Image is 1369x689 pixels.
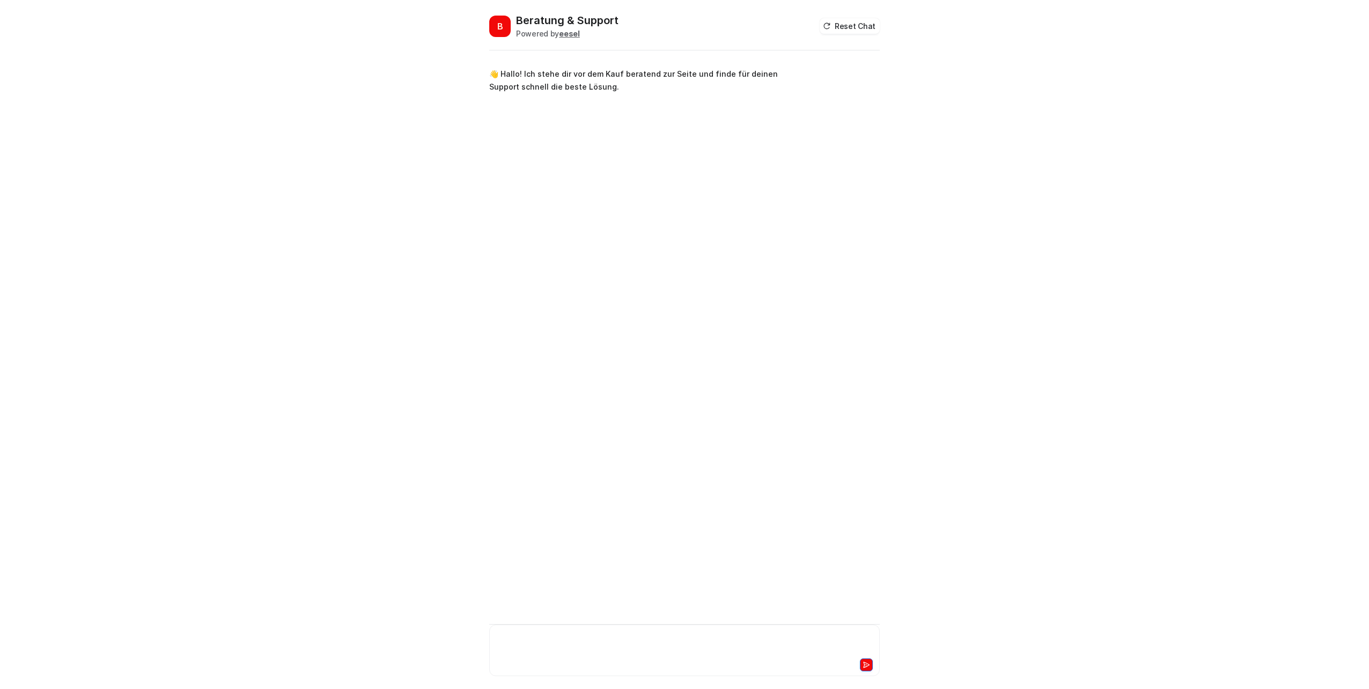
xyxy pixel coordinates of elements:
span: B [489,16,511,37]
h2: Beratung & Support [516,13,619,28]
b: eesel [559,29,580,38]
p: 👋 Hallo! Ich stehe dir vor dem Kauf beratend zur Seite und finde für deinen Support schnell die b... [489,68,803,93]
div: Powered by [516,28,619,39]
button: Reset Chat [820,18,880,34]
